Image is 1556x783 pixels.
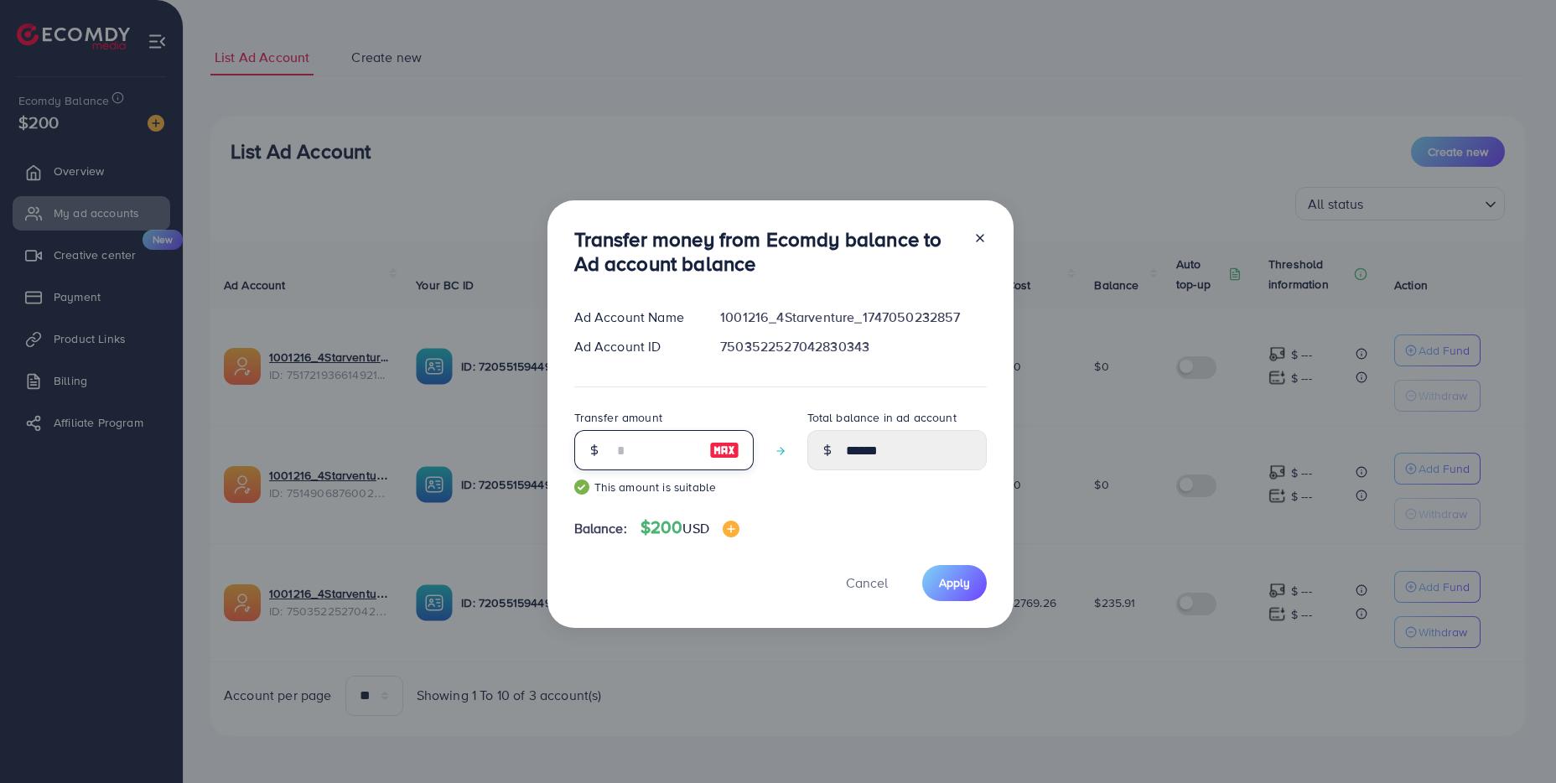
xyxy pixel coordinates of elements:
[846,573,888,592] span: Cancel
[682,519,708,537] span: USD
[707,337,999,356] div: 7503522527042830343
[939,574,970,591] span: Apply
[807,409,957,426] label: Total balance in ad account
[574,479,754,495] small: This amount is suitable
[922,565,987,601] button: Apply
[574,519,627,538] span: Balance:
[574,227,960,276] h3: Transfer money from Ecomdy balance to Ad account balance
[1485,708,1543,770] iframe: Chat
[641,517,739,538] h4: $200
[574,409,662,426] label: Transfer amount
[574,480,589,495] img: guide
[723,521,739,537] img: image
[825,565,909,601] button: Cancel
[561,337,708,356] div: Ad Account ID
[709,440,739,460] img: image
[561,308,708,327] div: Ad Account Name
[707,308,999,327] div: 1001216_4Starventure_1747050232857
